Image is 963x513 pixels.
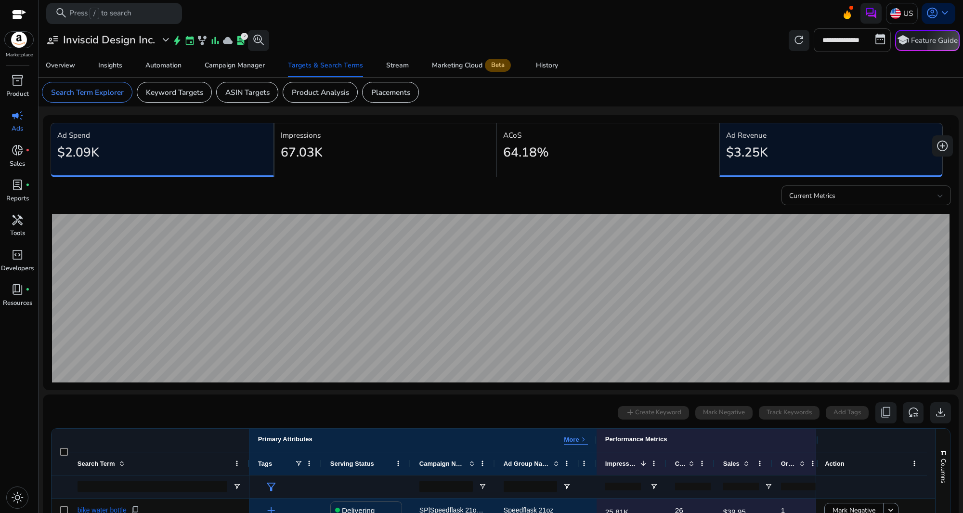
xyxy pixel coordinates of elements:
h2: $3.25K [726,145,768,160]
p: ASIN Targets [225,87,270,98]
span: light_mode [11,491,24,504]
span: lab_profile [235,35,246,46]
span: campaign [11,109,24,122]
img: us.svg [890,8,901,19]
img: amazon.svg [5,32,34,48]
span: Columns [939,459,948,483]
div: Insights [98,62,122,69]
button: Open Filter Menu [479,483,486,490]
p: More [564,435,579,444]
span: handyman [11,214,24,226]
span: Campaign Name [419,460,465,467]
span: bar_chart [210,35,221,46]
span: download [934,406,947,419]
p: Marketplace [6,52,33,59]
span: Sales [723,460,740,467]
input: Ad Group Name Filter Input [504,481,557,492]
p: Placements [371,87,410,98]
span: account_circle [926,7,938,19]
h2: 67.03K [281,145,323,160]
p: Impressions [281,130,490,141]
span: reset_settings [907,406,920,419]
p: Sales [10,159,25,169]
span: Beta [485,59,511,72]
p: Feature Guide [911,35,958,46]
p: Keyword Targets [146,87,203,98]
p: US [903,5,913,22]
span: school [897,34,909,46]
span: Current Metrics [789,191,835,200]
h2: 64.18% [503,145,549,160]
span: refresh [793,34,805,46]
span: Clicks [675,460,685,467]
p: Ad Spend [57,130,267,141]
h2: $2.09K [57,145,99,160]
p: Reports [6,194,29,204]
span: Ad Group Name [504,460,549,467]
span: search [55,7,67,19]
button: Open Filter Menu [650,483,658,490]
div: Performance Metrics [605,435,667,445]
span: fiber_manual_record [26,183,30,187]
span: Action [825,460,844,467]
input: Campaign Name Filter Input [419,481,473,492]
p: Resources [3,299,32,308]
button: add_circle [932,135,953,157]
button: schoolFeature Guide [895,30,960,51]
button: search_insights [248,30,269,51]
p: Ads [12,124,23,134]
div: Campaign Manager [205,62,265,69]
p: ACoS [503,130,713,141]
span: book_4 [11,283,24,296]
span: donut_small [11,144,24,157]
span: event [184,35,195,46]
span: inventory_2 [11,74,24,87]
span: add_circle [936,140,949,152]
input: Search Term Filter Input [78,481,227,492]
span: keyboard_arrow_right [579,435,588,444]
span: fiber_manual_record [26,148,30,153]
h3: Inviscid Design Inc. [63,34,155,46]
div: 2 [241,33,248,40]
span: Serving Status [330,460,374,467]
div: Overview [46,62,75,69]
div: Primary Attributes [258,435,312,445]
p: Press to search [69,8,131,19]
button: refresh [789,30,810,51]
span: family_history [197,35,208,46]
p: Product Analysis [292,87,349,98]
p: Search Term Explorer [51,87,124,98]
span: keyboard_arrow_down [938,7,951,19]
div: Automation [145,62,182,69]
span: Tags [258,460,272,467]
span: expand_more [159,34,172,46]
span: bolt [172,35,182,46]
span: code_blocks [11,249,24,261]
span: filter_alt [265,481,277,493]
span: cloud [222,35,233,46]
div: Marketing Cloud [432,61,513,70]
button: reset_settings [903,402,924,423]
button: download [930,402,951,423]
span: Impressions [605,460,637,467]
p: Ad Revenue [726,130,936,141]
button: Open Filter Menu [765,483,772,490]
button: Open Filter Menu [563,483,571,490]
span: Search Term [78,460,115,467]
p: Product [6,90,29,99]
div: Stream [386,62,409,69]
span: search_insights [252,34,265,46]
span: fiber_manual_record [26,288,30,292]
span: / [90,8,99,19]
button: Open Filter Menu [233,483,241,490]
p: Developers [1,264,34,274]
div: Targets & Search Terms [288,62,363,69]
span: user_attributes [46,34,59,46]
span: Orders [781,460,795,467]
span: lab_profile [11,179,24,191]
p: Tools [10,229,25,238]
div: History [536,62,558,69]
